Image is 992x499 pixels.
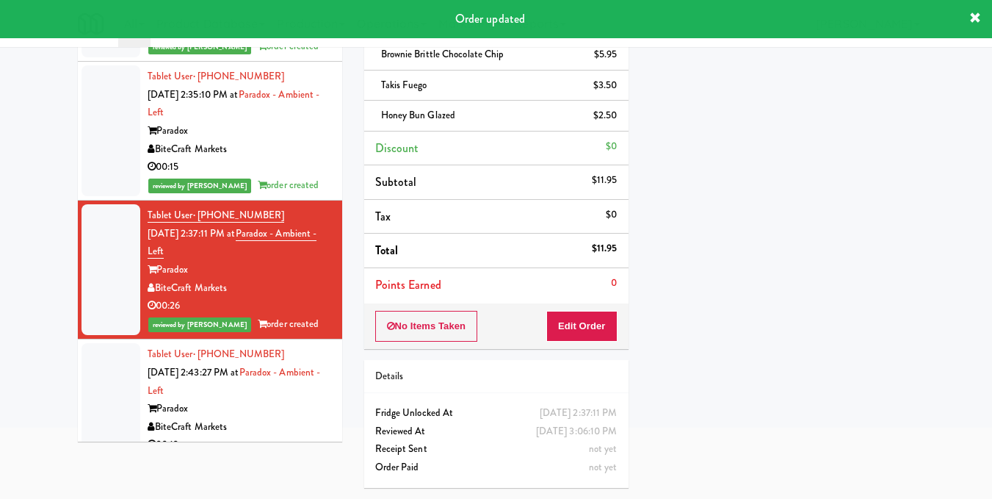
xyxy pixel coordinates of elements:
span: Points Earned [375,276,441,293]
span: reviewed by [PERSON_NAME] [148,40,252,54]
span: Brownie Brittle Chocolate Chip [381,47,504,61]
div: Paradox [148,122,331,140]
span: [DATE] 2:35:10 PM at [148,87,239,101]
div: BiteCraft Markets [148,279,331,298]
div: Reviewed At [375,423,618,441]
div: Receipt Sent [375,440,618,459]
span: order created [258,178,319,192]
button: Edit Order [546,311,618,342]
span: order created [258,317,319,331]
li: Tablet User· [PHONE_NUMBER][DATE] 2:37:11 PM atParadox - Ambient - LeftParadoxBiteCraft Markets00... [78,201,342,340]
div: $5.95 [594,46,618,64]
div: $0 [606,137,617,156]
span: not yet [589,442,618,456]
div: [DATE] 2:37:11 PM [540,404,618,423]
span: · [PHONE_NUMBER] [193,208,285,222]
div: BiteCraft Markets [148,140,331,159]
div: [DATE] 3:06:10 PM [536,423,618,441]
div: BiteCraft Markets [148,418,331,437]
span: [DATE] 2:43:27 PM at [148,365,239,379]
span: not yet [589,460,618,474]
span: Subtotal [375,173,417,190]
div: 0 [611,274,617,292]
a: Tablet User· [PHONE_NUMBER] [148,208,285,223]
div: $11.95 [592,171,618,190]
span: Discount [375,140,419,157]
div: 00:15 [148,158,331,176]
a: Tablet User· [PHONE_NUMBER] [148,69,285,83]
li: Tablet User· [PHONE_NUMBER][DATE] 2:35:10 PM atParadox - Ambient - LeftParadoxBiteCraft Markets00... [78,62,342,201]
span: · [PHONE_NUMBER] [193,69,285,83]
div: 00:26 [148,297,331,315]
span: · [PHONE_NUMBER] [193,347,285,361]
div: Paradox [148,261,331,279]
div: 00:13 [148,436,331,454]
span: Takis Fuego [381,78,427,92]
div: $3.50 [593,76,618,95]
div: $0 [606,206,617,224]
a: Tablet User· [PHONE_NUMBER] [148,347,285,361]
span: Total [375,242,399,259]
div: Order Paid [375,459,618,477]
span: Honey Bun Glazed [381,108,456,122]
div: Details [375,367,618,386]
a: Paradox - Ambient - Left [148,365,321,398]
span: order created [258,39,319,53]
span: reviewed by [PERSON_NAME] [148,317,252,332]
div: Paradox [148,400,331,418]
div: $2.50 [593,107,618,125]
span: Tax [375,208,391,225]
li: Tablet User· [PHONE_NUMBER][DATE] 2:43:27 PM atParadox - Ambient - LeftParadoxBiteCraft Markets00:13 [78,340,342,460]
span: Order updated [455,10,525,27]
span: reviewed by [PERSON_NAME] [148,179,252,193]
span: [DATE] 2:37:11 PM at [148,226,236,240]
div: $11.95 [592,240,618,258]
button: No Items Taken [375,311,478,342]
div: Fridge Unlocked At [375,404,618,423]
